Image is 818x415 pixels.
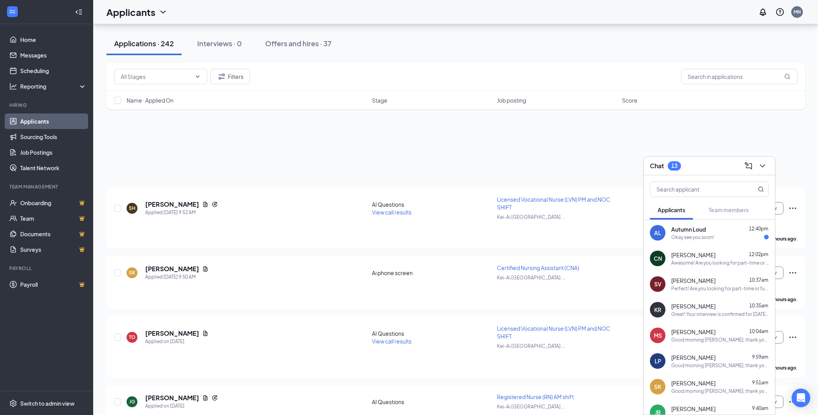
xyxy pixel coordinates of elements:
span: [PERSON_NAME] [671,277,716,284]
h5: [PERSON_NAME] [145,329,199,338]
div: Perfect! Are you looking for part-time or full-time? [671,285,769,292]
div: MS [654,331,662,339]
svg: WorkstreamLogo [9,8,16,16]
div: Applications · 242 [114,38,174,48]
div: Switch to admin view [20,399,75,407]
div: Good morning [PERSON_NAME], thank you for your interest in our open CNA position here at Kei Ai L... [671,388,769,394]
span: [PERSON_NAME] [671,379,716,387]
svg: Reapply [212,201,218,207]
span: Job posting [497,96,526,104]
button: ComposeMessage [742,160,755,172]
input: Search applicant [650,182,742,197]
div: AI Questions [372,398,492,406]
h5: [PERSON_NAME] [145,394,199,402]
span: [PERSON_NAME] [671,354,716,361]
span: Kei-Ai [GEOGRAPHIC_DATA] ... [497,214,565,220]
a: Messages [20,47,87,63]
div: Applied on [DATE] [145,402,218,410]
span: 12:02pm [749,251,768,257]
a: Job Postings [20,145,87,160]
span: [PERSON_NAME] [671,328,716,336]
div: Payroll [9,265,85,272]
div: Good morning [PERSON_NAME], thank you for your interest in our open CNA position here at Kei Ai L... [671,337,769,343]
span: Score [622,96,637,104]
b: 18 hours ago [768,365,796,371]
a: TeamCrown [20,211,87,226]
h1: Applicants [106,5,155,19]
span: Registered Nurse (RN) AM shift [497,393,574,400]
div: SK [654,383,661,391]
a: OnboardingCrown [20,195,87,211]
div: AI Questions [372,330,492,337]
a: Home [20,32,87,47]
a: Applicants [20,113,87,129]
svg: Ellipses [788,268,797,277]
div: SK [129,269,135,276]
svg: MagnifyingGlass [758,186,764,192]
svg: Collapse [75,8,83,16]
div: Reporting [20,82,87,90]
span: [PERSON_NAME] [671,251,716,259]
b: 3 hours ago [771,236,796,242]
span: View call results [372,209,412,216]
svg: Document [202,330,208,337]
div: Hiring [9,102,85,108]
a: DocumentsCrown [20,226,87,242]
span: Kei-Ai [GEOGRAPHIC_DATA] ... [497,404,565,410]
span: [PERSON_NAME] [671,405,716,413]
div: MN [794,9,801,15]
span: Autumn Loud [671,225,706,233]
b: 3 hours ago [771,296,796,302]
svg: Document [202,201,208,207]
h3: Chat [650,162,664,170]
span: Stage [372,96,387,104]
input: All Stages [121,72,191,81]
svg: Filter [217,72,226,81]
a: Talent Network [20,160,87,176]
span: 10:35am [749,303,768,309]
span: 9:59am [752,354,768,360]
svg: Analysis [9,82,17,90]
div: Applied [DATE] 9:52 AM [145,209,218,216]
h5: [PERSON_NAME] [145,200,199,209]
span: Team members [709,206,749,213]
div: Team Management [9,183,85,190]
span: Licensed Vocational Nurse (LVN) PM and NOC SHIFT [497,196,610,211]
span: 10:37am [749,277,768,283]
div: 13 [671,162,677,169]
div: JG [129,398,135,405]
div: Awesome! Are you looking for part-time or full-time? [671,260,769,266]
div: Interviews · 0 [197,38,242,48]
svg: QuestionInfo [775,7,785,17]
svg: MagnifyingGlass [784,73,790,80]
div: SH [129,205,135,211]
div: TO [129,334,135,340]
div: Applied [DATE] 9:50 AM [145,273,208,281]
span: Name · Applied On [127,96,174,104]
svg: Document [202,395,208,401]
svg: ChevronDown [758,161,767,171]
div: Good morning [PERSON_NAME], thank you for your interest in our open LVN position here at Kei Ai L... [671,362,769,369]
span: View call results [372,338,412,345]
span: [PERSON_NAME] [671,302,716,310]
div: LP [655,357,661,365]
a: PayrollCrown [20,277,87,292]
a: Sourcing Tools [20,129,87,145]
div: Great! Your interview is confirmed for [DATE] 10:30 AM. Our address is [STREET_ADDRESS]. Please c... [671,311,769,317]
button: Filter Filters [210,69,250,84]
div: AI Questions [372,201,492,208]
svg: Reapply [212,395,218,401]
input: Search in applications [681,69,797,84]
span: Applicants [658,206,685,213]
span: Kei-Ai [GEOGRAPHIC_DATA] ... [497,275,565,281]
h5: [PERSON_NAME] [145,265,199,273]
div: KR [654,306,661,314]
div: CN [654,255,662,262]
span: Certified Nursing Assistant (CNA) [497,264,579,271]
span: 9:51am [752,380,768,385]
div: Offers and hires · 37 [265,38,332,48]
svg: Ellipses [788,333,797,342]
div: Okay see you soon! [671,234,714,241]
span: 9:40am [752,405,768,411]
a: SurveysCrown [20,242,87,257]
